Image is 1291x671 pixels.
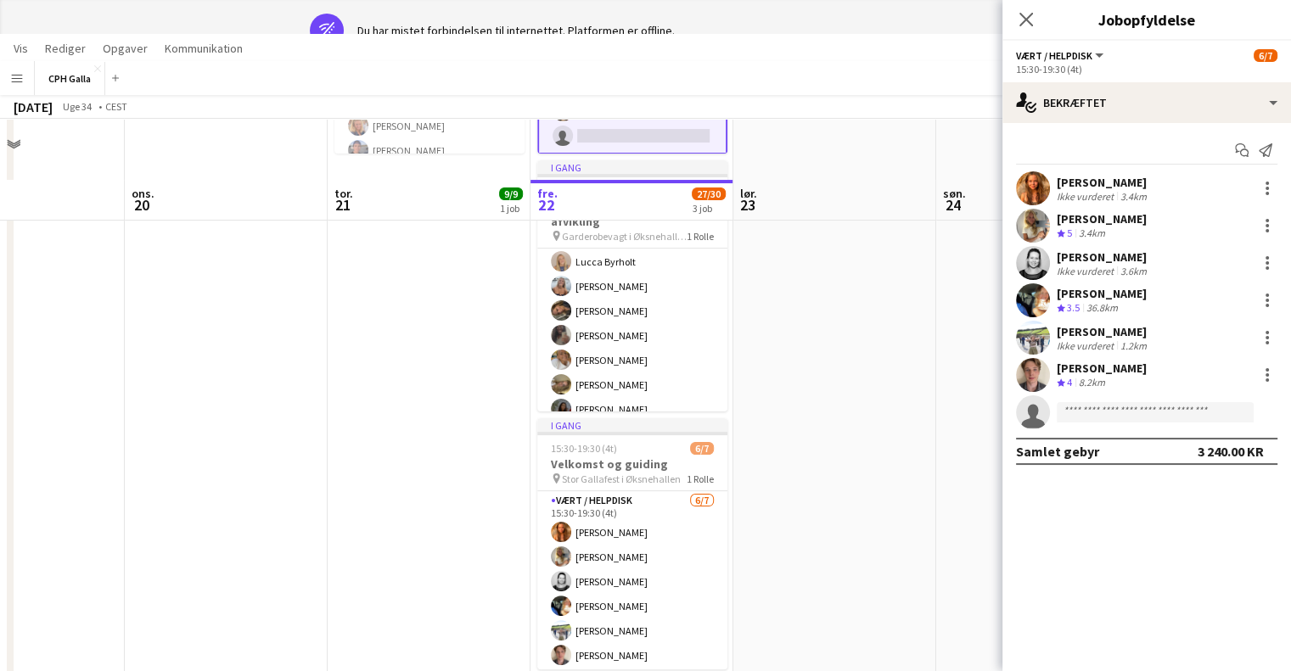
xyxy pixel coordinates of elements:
span: 3.5 [1067,301,1080,314]
div: 3.6km [1117,265,1150,277]
span: 23 [738,195,757,215]
span: 5 [1067,226,1072,239]
a: Vis [7,37,35,59]
span: 24 [940,195,966,215]
span: 1 Rolle [687,230,714,243]
button: CPH Galla [35,62,105,95]
button: Vært / Helpdisk [1016,49,1106,62]
div: 1 job [500,202,522,215]
span: ons. [132,186,154,201]
div: CEST [105,100,127,113]
span: Vis [14,41,28,56]
div: [PERSON_NAME] [1057,324,1150,339]
div: 1.2km [1117,339,1150,352]
span: Opgaver [103,41,148,56]
app-card-role: [PERSON_NAME][PERSON_NAME][PERSON_NAME][PERSON_NAME]Lucca Byrholt[PERSON_NAME][PERSON_NAME][PERSO... [537,48,727,475]
span: Kommunikation [165,41,243,56]
div: [PERSON_NAME] [1057,286,1147,301]
span: 27/30 [692,187,726,200]
div: 15:30-19:30 (4t) [1016,63,1277,75]
div: [PERSON_NAME] [1057,175,1150,190]
span: Uge 34 [56,100,98,113]
div: Ikke vurderet [1057,190,1117,203]
a: Rediger [38,37,93,59]
a: Opgaver [96,37,154,59]
div: 3 240.00 KR [1198,443,1264,460]
div: Du har mistet forbindelsen til internettet. Platformen er offline. [357,23,675,38]
span: 22 [535,195,558,215]
div: I gang [537,418,727,432]
span: Vært / Helpdisk [1016,49,1092,62]
div: I gang [537,160,727,174]
div: 3 job [693,202,725,215]
span: Rediger [45,41,86,56]
div: 3.4km [1075,226,1109,241]
span: 20 [129,195,154,215]
span: 15:30-19:30 (4t) [551,442,617,455]
span: søn. [943,186,966,201]
app-job-card: I gang15:30-19:30 (4t)6/7Velkomst og guiding Stor Gallafest i Øksnehallen1 RolleVært / Helpdisk6/... [537,418,727,669]
div: Samlet gebyr [1016,443,1099,460]
div: [PERSON_NAME] [1057,211,1147,226]
span: 21 [332,195,353,215]
app-job-card: I gang15:30-02:30 (11t) (Sat)15/16Garderobepersonale og afvikling Garderobevagt i Øksnehallen til... [537,160,727,411]
span: 6/7 [690,442,714,455]
span: lør. [740,186,757,201]
div: 3.4km [1117,190,1150,203]
span: fre. [537,186,558,201]
div: 36.8km [1083,301,1121,316]
span: Garderobevagt i Øksnehallen til stor gallafest [562,230,687,243]
span: 4 [1067,376,1072,389]
span: 1 Rolle [687,472,714,485]
h3: Velkomst og guiding [537,456,727,472]
div: Ikke vurderet [1057,339,1117,352]
span: 9/9 [499,187,523,200]
div: [DATE] [14,98,53,115]
span: Stor Gallafest i Øksnehallen [562,472,681,485]
div: 8.2km [1075,376,1109,390]
div: Ikke vurderet [1057,265,1117,277]
div: [PERSON_NAME] [1057,361,1147,376]
div: [PERSON_NAME] [1057,249,1150,265]
div: Bekræftet [1002,82,1291,123]
h3: Jobopfyldelse [1002,8,1291,31]
a: Kommunikation [158,37,250,59]
span: 6/7 [1254,49,1277,62]
span: tor. [334,186,353,201]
